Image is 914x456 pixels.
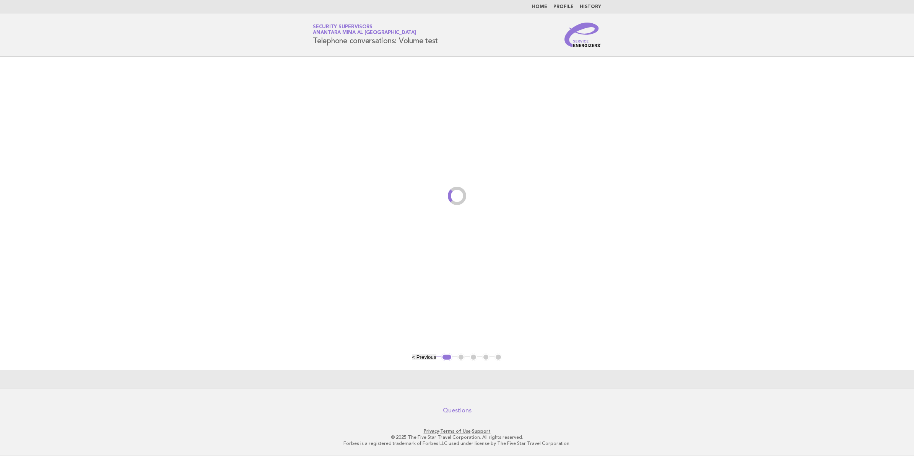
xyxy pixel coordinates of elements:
[564,23,601,47] img: Service Energizers
[553,5,574,9] a: Profile
[313,31,416,36] span: Anantara Mina al [GEOGRAPHIC_DATA]
[223,440,691,446] p: Forbes is a registered trademark of Forbes LLC used under license by The Five Star Travel Corpora...
[424,428,439,434] a: Privacy
[223,434,691,440] p: © 2025 The Five Star Travel Corporation. All rights reserved.
[313,24,416,35] a: Security SupervisorsAnantara Mina al [GEOGRAPHIC_DATA]
[223,428,691,434] p: · ·
[313,25,438,45] h1: Telephone conversations: Volume test
[443,407,472,414] a: Questions
[532,5,547,9] a: Home
[472,428,491,434] a: Support
[440,428,471,434] a: Terms of Use
[580,5,601,9] a: History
